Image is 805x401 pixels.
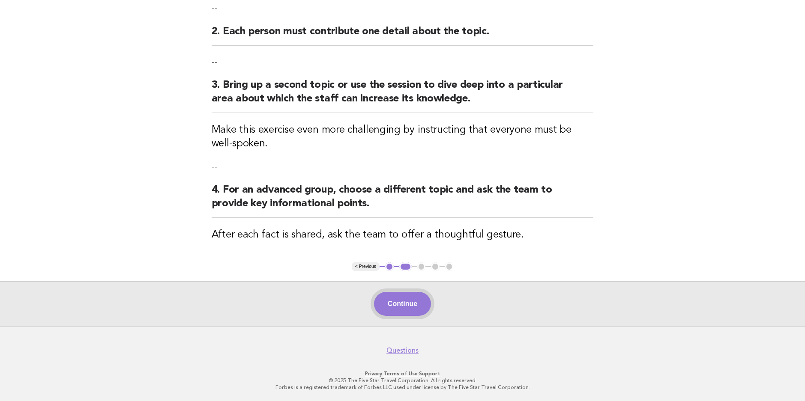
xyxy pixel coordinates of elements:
[141,377,665,384] p: © 2025 The Five Star Travel Corporation. All rights reserved.
[212,78,594,113] h2: 3. Bring up a second topic or use the session to dive deep into a particular area about which the...
[399,262,412,271] button: 2
[365,371,382,377] a: Privacy
[374,292,431,316] button: Continue
[385,262,394,271] button: 1
[383,371,418,377] a: Terms of Use
[212,183,594,218] h2: 4. For an advanced group, choose a different topic and ask the team to provide key informational ...
[212,228,594,242] h3: After each fact is shared, ask the team to offer a thoughtful gesture.
[212,56,594,68] p: --
[386,346,419,355] a: Questions
[212,123,594,151] h3: Make this exercise even more challenging by instructing that everyone must be well-spoken.
[212,3,594,15] p: --
[212,25,594,46] h2: 2. Each person must contribute one detail about the topic.
[141,384,665,391] p: Forbes is a registered trademark of Forbes LLC used under license by The Five Star Travel Corpora...
[419,371,440,377] a: Support
[352,262,380,271] button: < Previous
[141,370,665,377] p: · ·
[212,161,594,173] p: --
